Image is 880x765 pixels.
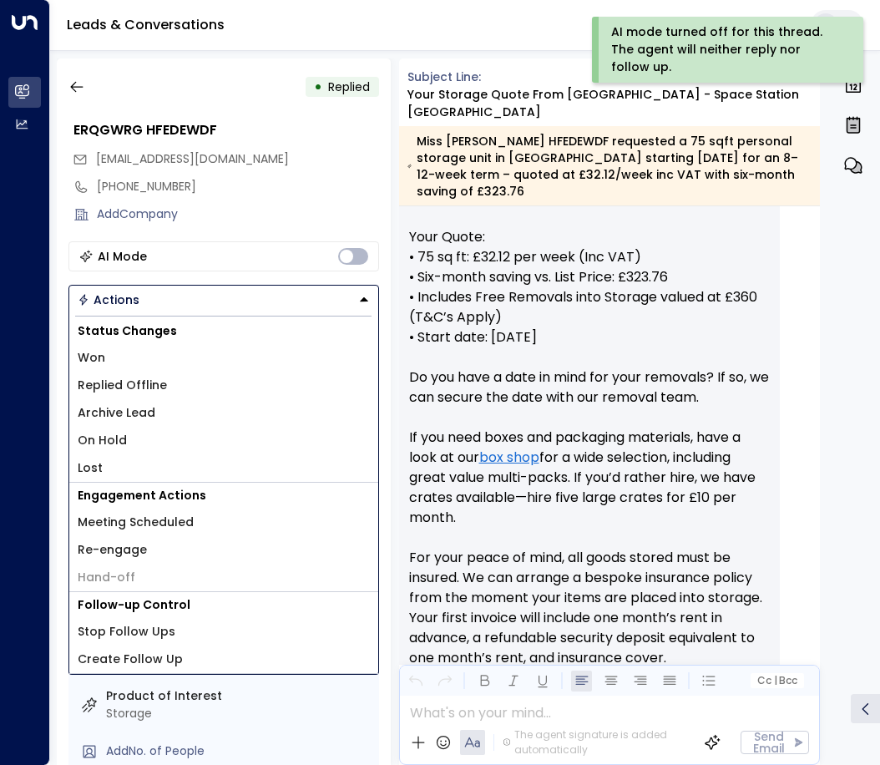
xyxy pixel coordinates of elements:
div: Miss [PERSON_NAME] HFEDEWDF requested a 75 sqft personal storage unit in [GEOGRAPHIC_DATA] starti... [407,133,811,200]
span: Lost [78,459,103,477]
div: ERQGWRG HFEDEWDF [73,120,379,140]
span: Create Follow Up [78,651,183,668]
a: box shop [479,448,539,468]
span: HFEH5TEYH@AOL.COM [96,150,289,168]
div: Your storage quote from [GEOGRAPHIC_DATA] - Space Station [GEOGRAPHIC_DATA] [407,86,821,121]
label: Product of Interest [106,687,372,705]
div: The agent signature is added automatically [503,727,691,757]
button: Cc|Bcc [751,673,804,689]
button: Undo [405,671,426,692]
span: Subject Line: [407,68,481,85]
span: Cc Bcc [757,675,797,686]
div: AddCompany [97,205,379,223]
span: [EMAIL_ADDRESS][DOMAIN_NAME] [96,150,289,167]
span: Hand-off [78,569,135,586]
div: Actions [78,292,139,307]
span: Archive Lead [78,404,155,422]
button: Redo [434,671,455,692]
span: Re-engage [78,541,147,559]
div: AI mode turned off for this thread. The agent will neither reply nor follow up. [611,23,841,76]
span: Replied [328,79,370,95]
span: Meeting Scheduled [78,514,194,531]
a: Leads & Conversations [67,15,225,34]
div: Button group with a nested menu [68,285,379,315]
span: | [773,675,776,686]
button: Actions [68,285,379,315]
span: Replied Offline [78,377,167,394]
span: Won [78,349,105,367]
span: Stop Follow Ups [78,623,175,641]
div: AI Mode [98,248,147,265]
span: On Hold [78,432,127,449]
h1: Status Changes [69,318,378,344]
h1: Follow-up Control [69,592,378,618]
div: [PHONE_NUMBER] [97,178,379,195]
div: AddNo. of People [106,742,372,760]
h1: Engagement Actions [69,483,378,509]
div: Storage [106,705,372,722]
div: • [314,72,322,102]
